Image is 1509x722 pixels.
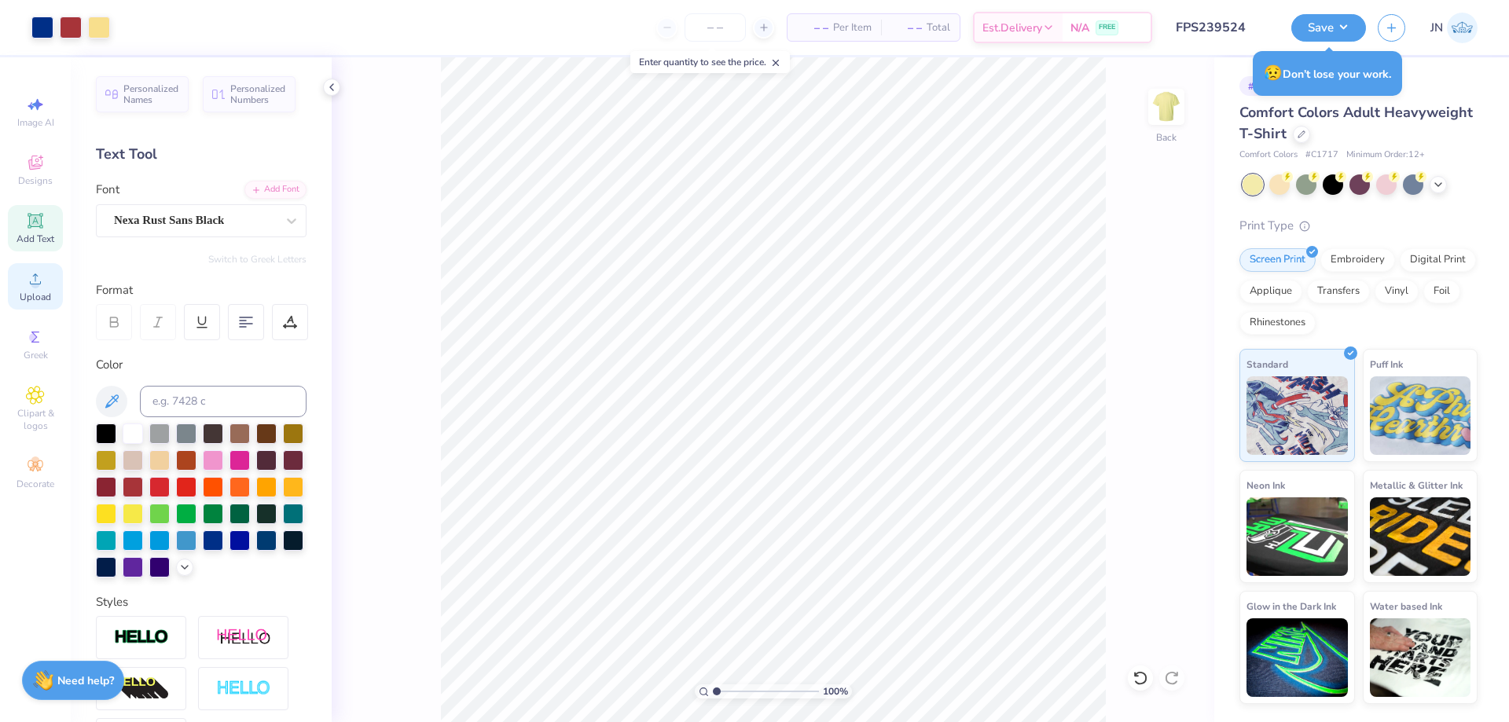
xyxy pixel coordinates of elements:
span: Comfort Colors [1239,148,1298,162]
input: – – [685,13,746,42]
span: Neon Ink [1246,477,1285,493]
span: Personalized Numbers [230,83,286,105]
div: Don’t lose your work. [1253,51,1402,96]
img: Back [1151,91,1182,123]
img: Puff Ink [1370,376,1471,455]
img: Stroke [114,629,169,647]
span: Puff Ink [1370,356,1403,372]
span: Greek [24,349,48,361]
div: Screen Print [1239,248,1316,272]
span: Per Item [833,20,872,36]
img: Water based Ink [1370,618,1471,697]
span: – – [890,20,922,36]
img: 3d Illusion [114,676,169,702]
span: Upload [20,291,51,303]
button: Switch to Greek Letters [208,253,307,266]
span: Est. Delivery [982,20,1042,36]
span: FREE [1099,22,1115,33]
div: Color [96,356,307,374]
div: Applique [1239,280,1302,303]
div: # 507192A [1239,76,1302,96]
span: Add Text [17,233,54,245]
input: Untitled Design [1164,12,1280,43]
div: Styles [96,593,307,611]
img: Shadow [216,628,271,647]
span: # C1717 [1305,148,1338,162]
div: Text Tool [96,144,307,165]
img: Jacky Noya [1447,13,1478,43]
span: N/A [1070,20,1089,36]
button: Save [1291,14,1366,42]
span: Standard [1246,356,1288,372]
div: Rhinestones [1239,311,1316,335]
span: Decorate [17,478,54,490]
div: Vinyl [1375,280,1419,303]
div: Digital Print [1400,248,1476,272]
div: Print Type [1239,217,1478,235]
img: Negative Space [216,680,271,698]
input: e.g. 7428 c [140,386,307,417]
a: JN [1430,13,1478,43]
span: Metallic & Glitter Ink [1370,477,1463,493]
div: Foil [1423,280,1460,303]
span: Personalized Names [123,83,179,105]
span: 😥 [1264,63,1283,83]
label: Font [96,181,119,199]
div: Format [96,281,308,299]
span: – – [797,20,828,36]
span: Image AI [17,116,54,129]
span: Total [927,20,950,36]
img: Neon Ink [1246,497,1348,576]
img: Standard [1246,376,1348,455]
div: Embroidery [1320,248,1395,272]
span: Comfort Colors Adult Heavyweight T-Shirt [1239,103,1473,143]
span: Clipart & logos [8,407,63,432]
span: Minimum Order: 12 + [1346,148,1425,162]
div: Enter quantity to see the price. [630,51,790,73]
span: Designs [18,174,53,187]
div: Transfers [1307,280,1370,303]
div: Back [1156,130,1177,145]
img: Glow in the Dark Ink [1246,618,1348,697]
span: Water based Ink [1370,598,1442,614]
span: Glow in the Dark Ink [1246,598,1336,614]
strong: Need help? [57,673,114,688]
div: Add Font [244,181,307,199]
span: 100 % [823,684,848,698]
img: Metallic & Glitter Ink [1370,497,1471,576]
span: JN [1430,19,1443,37]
